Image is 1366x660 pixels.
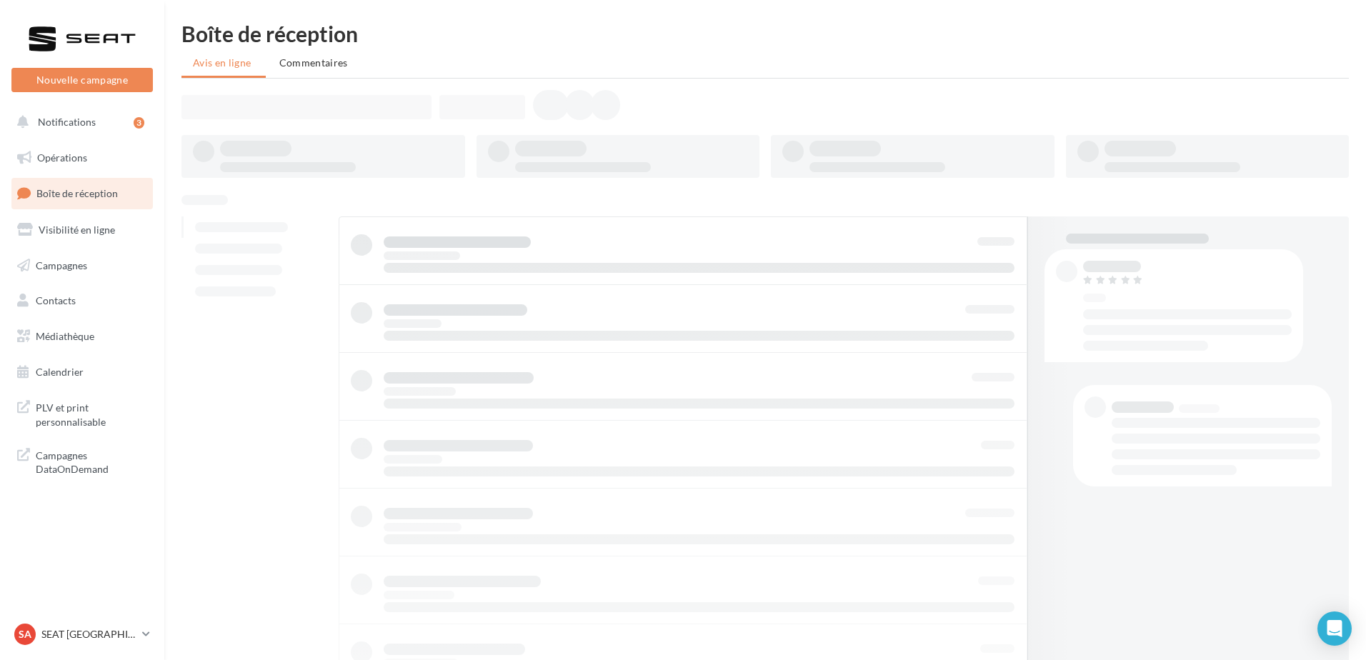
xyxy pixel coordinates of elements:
[37,151,87,164] span: Opérations
[1317,611,1352,646] div: Open Intercom Messenger
[11,621,153,648] a: SA SEAT [GEOGRAPHIC_DATA]
[36,187,118,199] span: Boîte de réception
[36,366,84,378] span: Calendrier
[9,251,156,281] a: Campagnes
[279,56,348,69] span: Commentaires
[181,23,1349,44] div: Boîte de réception
[36,259,87,271] span: Campagnes
[41,627,136,641] p: SEAT [GEOGRAPHIC_DATA]
[19,627,31,641] span: SA
[9,143,156,173] a: Opérations
[36,294,76,306] span: Contacts
[9,286,156,316] a: Contacts
[9,440,156,482] a: Campagnes DataOnDemand
[39,224,115,236] span: Visibilité en ligne
[9,215,156,245] a: Visibilité en ligne
[9,178,156,209] a: Boîte de réception
[36,446,147,476] span: Campagnes DataOnDemand
[38,116,96,128] span: Notifications
[11,68,153,92] button: Nouvelle campagne
[134,117,144,129] div: 3
[9,392,156,434] a: PLV et print personnalisable
[36,330,94,342] span: Médiathèque
[36,398,147,429] span: PLV et print personnalisable
[9,107,150,137] button: Notifications 3
[9,321,156,351] a: Médiathèque
[9,357,156,387] a: Calendrier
